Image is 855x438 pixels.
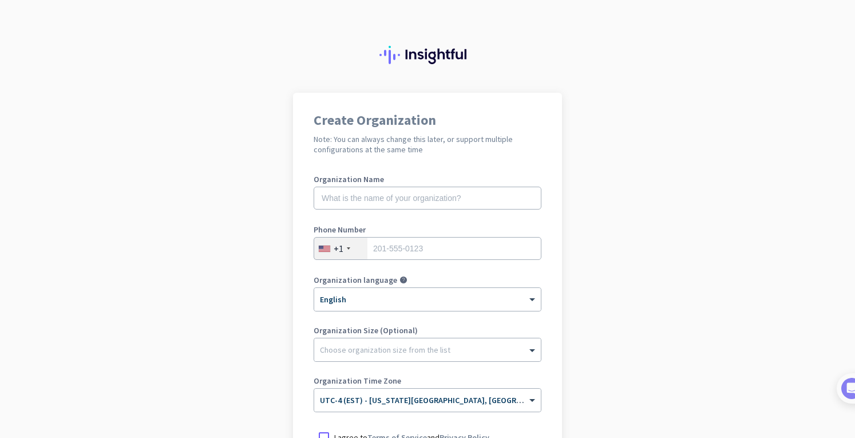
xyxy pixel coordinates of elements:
label: Organization language [314,276,397,284]
img: Insightful [379,46,476,64]
i: help [399,276,407,284]
label: Organization Size (Optional) [314,326,541,334]
h1: Create Organization [314,113,541,127]
input: What is the name of your organization? [314,187,541,210]
h2: Note: You can always change this later, or support multiple configurations at the same time [314,134,541,155]
label: Organization Name [314,175,541,183]
label: Phone Number [314,226,541,234]
div: +1 [334,243,343,254]
label: Organization Time Zone [314,377,541,385]
input: 201-555-0123 [314,237,541,260]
